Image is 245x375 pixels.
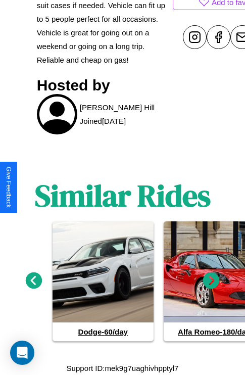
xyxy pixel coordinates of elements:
p: [PERSON_NAME] Hill [80,101,155,114]
h4: Dodge - 60 /day [53,322,154,341]
h3: Hosted by [37,77,168,94]
p: Joined [DATE] [80,114,126,128]
p: Support ID: mek9g7uaghivhpptyl7 [67,361,179,375]
div: Give Feedback [5,167,12,208]
a: Dodge-60/day [53,221,154,341]
h1: Similar Rides [35,175,211,216]
div: Open Intercom Messenger [10,341,34,365]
